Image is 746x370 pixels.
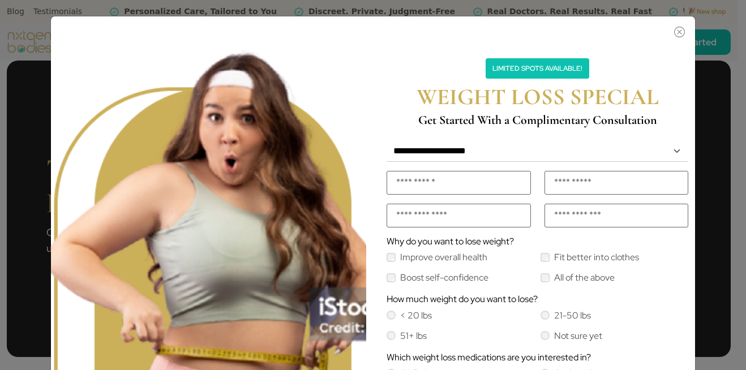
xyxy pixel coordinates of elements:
[387,353,591,362] label: Which weight loss medications are you interested in?
[554,273,615,282] label: All of the above
[380,22,687,36] button: Close
[400,253,487,262] label: Improve overall health
[389,83,686,110] h2: WEIGHT LOSS SPECIAL
[387,237,514,246] label: Why do you want to lose weight?
[554,332,602,341] label: Not sure yet
[389,113,686,127] h4: Get Started With a Complimentary Consultation
[400,311,432,320] label: < 20 lbs
[554,253,639,262] label: Fit better into clothes
[554,311,591,320] label: 21-50 lbs
[486,58,589,79] p: Limited Spots Available!
[400,332,427,341] label: 51+ lbs
[387,141,688,162] select: Default select example
[387,295,538,304] label: How much weight do you want to lose?
[400,273,488,282] label: Boost self-confidence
